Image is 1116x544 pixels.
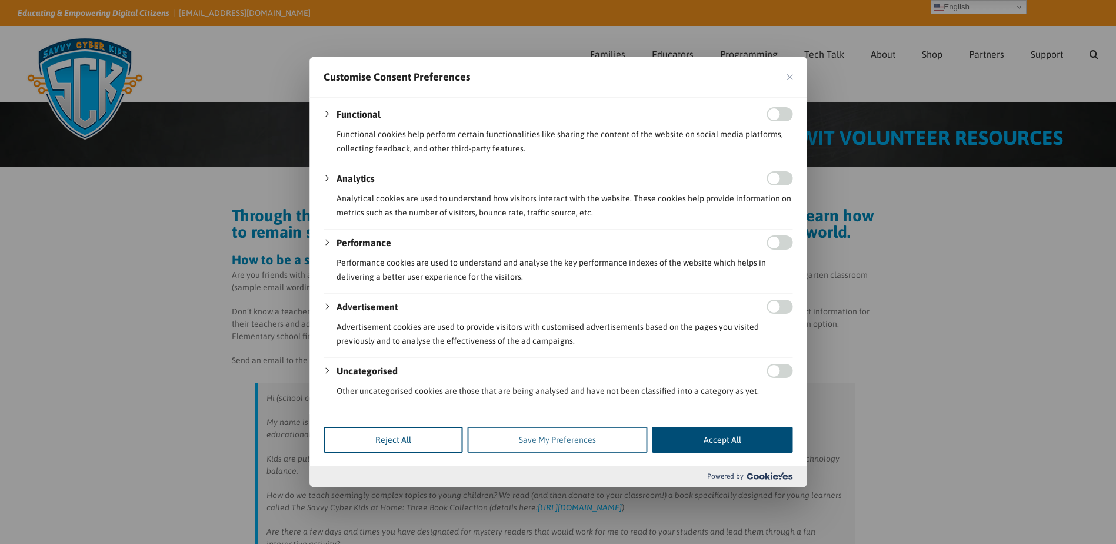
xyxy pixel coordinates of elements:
[324,427,462,453] button: Reject All
[767,235,792,250] input: Enable Performance
[337,320,792,348] p: Advertisement cookies are used to provide visitors with customised advertisements based on the pa...
[337,127,792,155] p: Functional cookies help perform certain functionalities like sharing the content of the website o...
[767,171,792,185] input: Enable Analytics
[767,107,792,121] input: Enable Functional
[337,256,792,284] p: Performance cookies are used to understand and analyse the key performance indexes of the website...
[337,384,792,398] p: Other uncategorised cookies are those that are being analysed and have not been classified into a...
[309,466,807,487] div: Powered by
[337,364,398,378] button: Uncategorised
[467,427,647,453] button: Save My Preferences
[747,472,792,480] img: Cookieyes logo
[337,235,391,250] button: Performance
[337,300,398,314] button: Advertisement
[324,70,470,84] span: Customise Consent Preferences
[652,427,792,453] button: Accept All
[337,191,792,220] p: Analytical cookies are used to understand how visitors interact with the website. These cookies h...
[767,364,792,378] input: Enable Uncategorised
[337,107,381,121] button: Functional
[767,300,792,314] input: Enable Advertisement
[337,171,375,185] button: Analytics
[787,74,792,80] img: Close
